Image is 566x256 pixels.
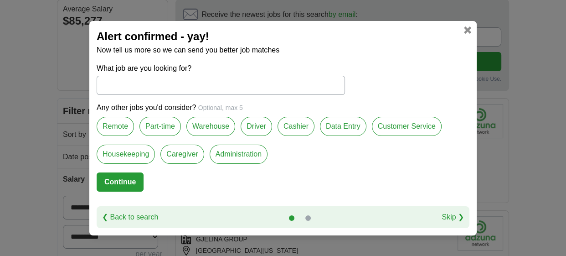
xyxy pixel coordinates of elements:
[97,45,469,56] p: Now tell us more so we can send you better job matches
[97,172,144,192] button: Continue
[160,145,204,164] label: Caregiver
[97,102,469,113] p: Any other jobs you'd consider?
[97,28,469,45] h2: Alert confirmed - yay!
[372,117,442,136] label: Customer Service
[97,145,155,164] label: Housekeeping
[278,117,314,136] label: Cashier
[241,117,272,136] label: Driver
[102,212,158,223] a: ❮ Back to search
[97,63,345,74] label: What job are you looking for?
[186,117,235,136] label: Warehouse
[198,104,243,111] span: Optional, max 5
[320,117,366,136] label: Data Entry
[442,212,464,223] a: Skip ❯
[139,117,181,136] label: Part-time
[210,145,268,164] label: Administration
[97,117,134,136] label: Remote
